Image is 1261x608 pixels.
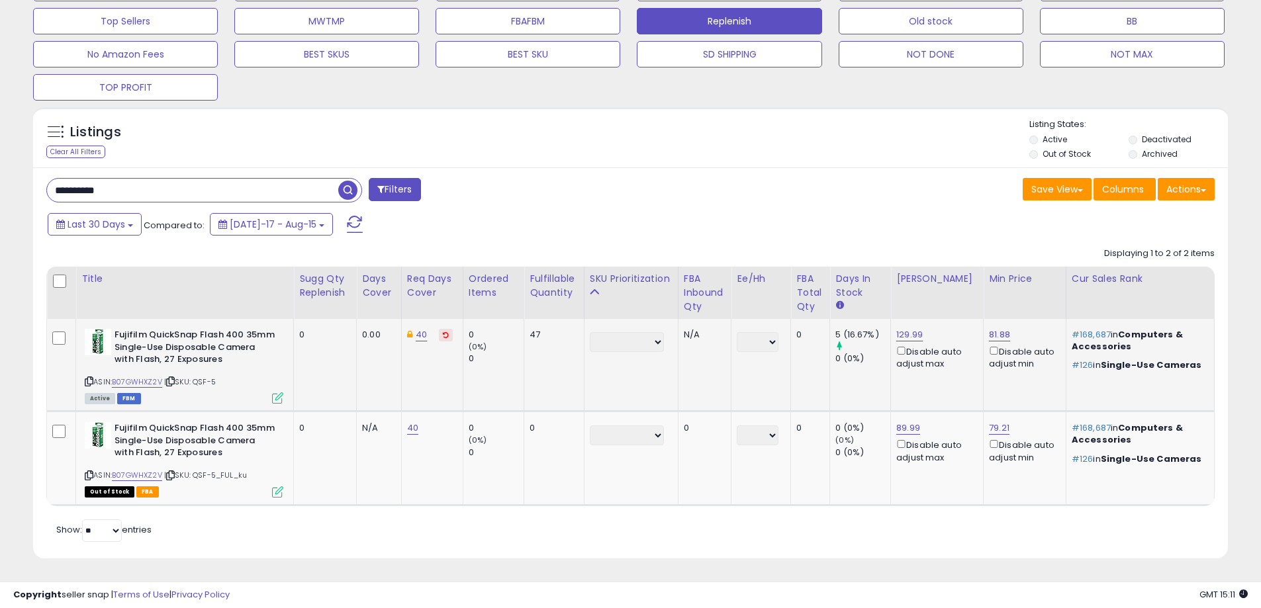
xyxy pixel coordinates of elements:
[896,344,973,370] div: Disable auto adjust max
[1142,148,1178,159] label: Archived
[68,218,125,231] span: Last 30 Days
[796,272,824,314] div: FBA Total Qty
[637,41,821,67] button: SD SHIPPING
[684,329,722,341] div: N/A
[1023,178,1092,200] button: Save View
[1029,118,1228,131] p: Listing States:
[835,329,890,341] div: 5 (16.67%)
[684,422,722,434] div: 0
[1043,134,1067,145] label: Active
[210,213,333,236] button: [DATE]-17 - Aug-15
[530,272,579,300] div: Fulfillable Quantity
[469,272,518,300] div: Ordered Items
[637,8,821,34] button: Replenish
[839,41,1023,67] button: NOT DONE
[584,267,678,319] th: CSV column name: cust_attr_3_SKU Prioritization
[85,329,111,355] img: 41TZLR3EoML._SL40_.jpg
[835,422,890,434] div: 0 (0%)
[796,422,819,434] div: 0
[33,8,218,34] button: Top Sellers
[1104,247,1215,260] div: Displaying 1 to 2 of 2 items
[164,470,247,480] span: | SKU: QSF-5_FUL_ku
[1072,359,1204,371] p: in
[590,272,673,286] div: SKU Prioritization
[737,272,785,286] div: Ee/hh
[230,218,316,231] span: [DATE]-17 - Aug-15
[299,329,346,341] div: 0
[1199,588,1248,601] span: 2025-09-15 15:11 GMT
[1072,453,1204,465] p: in
[85,393,115,404] span: All listings currently available for purchase on Amazon
[436,8,620,34] button: FBAFBM
[294,267,357,319] th: Please note that this number is a calculation based on your required days of coverage and your ve...
[530,422,574,434] div: 0
[115,422,275,462] b: Fujifilm QuickSnap Flash 400 35mm Single-Use Disposable Camera with Flash, 27 Exposures
[1072,328,1183,353] span: Computers & Accessories
[839,8,1023,34] button: Old stock
[436,41,620,67] button: BEST SKU
[112,376,162,388] a: B07GWHXZ2V
[896,272,978,286] div: [PERSON_NAME]
[989,344,1056,370] div: Disable auto adjust min
[1101,359,1202,371] span: Single-Use Cameras
[299,272,351,300] div: Sugg Qty Replenish
[85,422,283,496] div: ASIN:
[989,421,1009,435] a: 79.21
[299,422,346,434] div: 0
[469,353,524,365] div: 0
[1094,178,1156,200] button: Columns
[835,300,843,312] small: Days In Stock.
[1072,422,1204,446] p: in
[989,328,1010,341] a: 81.88
[48,213,142,236] button: Last 30 Days
[171,588,230,601] a: Privacy Policy
[835,353,890,365] div: 0 (0%)
[1072,421,1111,434] span: #168,687
[113,588,169,601] a: Terms of Use
[56,523,152,536] span: Show: entries
[362,272,396,300] div: Days Cover
[164,376,216,387] span: | SKU: QSF-5
[136,486,159,498] span: FBA
[1072,421,1183,446] span: Computers & Accessories
[46,146,105,158] div: Clear All Filters
[896,421,920,435] a: 89.99
[989,437,1056,463] div: Disable auto adjust min
[989,272,1060,286] div: Min Price
[144,219,205,232] span: Compared to:
[469,447,524,458] div: 0
[85,329,283,402] div: ASIN:
[731,267,791,319] th: CSV column name: cust_attr_1_ee/hh
[1102,183,1144,196] span: Columns
[234,8,419,34] button: MWTMP
[115,329,275,369] b: Fujifilm QuickSnap Flash 400 35mm Single-Use Disposable Camera with Flash, 27 Exposures
[1072,453,1094,465] span: #126
[85,486,134,498] span: All listings that are currently out of stock and unavailable for purchase on Amazon
[896,328,923,341] a: 129.99
[13,589,230,601] div: seller snap | |
[1072,329,1204,353] p: in
[896,437,973,463] div: Disable auto adjust max
[469,435,487,445] small: (0%)
[416,328,427,341] a: 40
[469,341,487,352] small: (0%)
[835,435,854,445] small: (0%)
[469,329,524,341] div: 0
[85,422,111,449] img: 41TZLR3EoML._SL40_.jpg
[1072,272,1209,286] div: Cur Sales Rank
[234,41,419,67] button: BEST SKUS
[369,178,420,201] button: Filters
[1142,134,1191,145] label: Deactivated
[117,393,141,404] span: FBM
[835,272,885,300] div: Days In Stock
[1101,453,1202,465] span: Single-Use Cameras
[81,272,288,286] div: Title
[13,588,62,601] strong: Copyright
[1040,8,1225,34] button: BB
[112,470,162,481] a: B07GWHXZ2V
[1040,41,1225,67] button: NOT MAX
[796,329,819,341] div: 0
[362,422,391,434] div: N/A
[33,41,218,67] button: No Amazon Fees
[1043,148,1091,159] label: Out of Stock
